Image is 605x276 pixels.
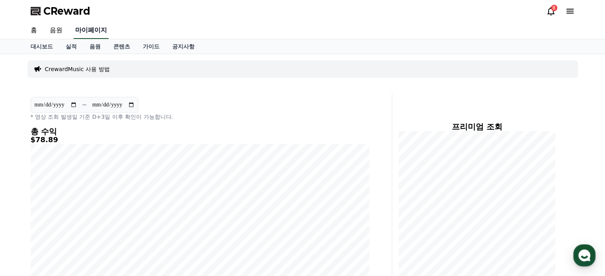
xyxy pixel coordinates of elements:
[399,122,556,131] h4: 프리미엄 조회
[43,5,90,17] span: CReward
[74,22,109,39] a: 마이페이지
[83,39,107,54] a: 음원
[551,5,557,11] div: 8
[107,39,136,54] a: 콘텐츠
[103,210,153,230] a: 설정
[31,136,370,144] h5: $78.89
[31,127,370,136] h4: 총 수익
[123,222,132,228] span: 설정
[45,65,110,73] a: CrewardMusic 사용 방법
[53,210,103,230] a: 대화
[31,113,370,121] p: * 영상 조회 발생일 기준 D+3일 이후 확인이 가능합니다.
[24,22,43,39] a: 홈
[43,22,69,39] a: 음원
[2,210,53,230] a: 홈
[73,222,82,229] span: 대화
[166,39,201,54] a: 공지사항
[31,5,90,17] a: CReward
[82,100,87,110] p: ~
[546,6,556,16] a: 8
[136,39,166,54] a: 가이드
[24,39,59,54] a: 대시보드
[59,39,83,54] a: 실적
[25,222,30,228] span: 홈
